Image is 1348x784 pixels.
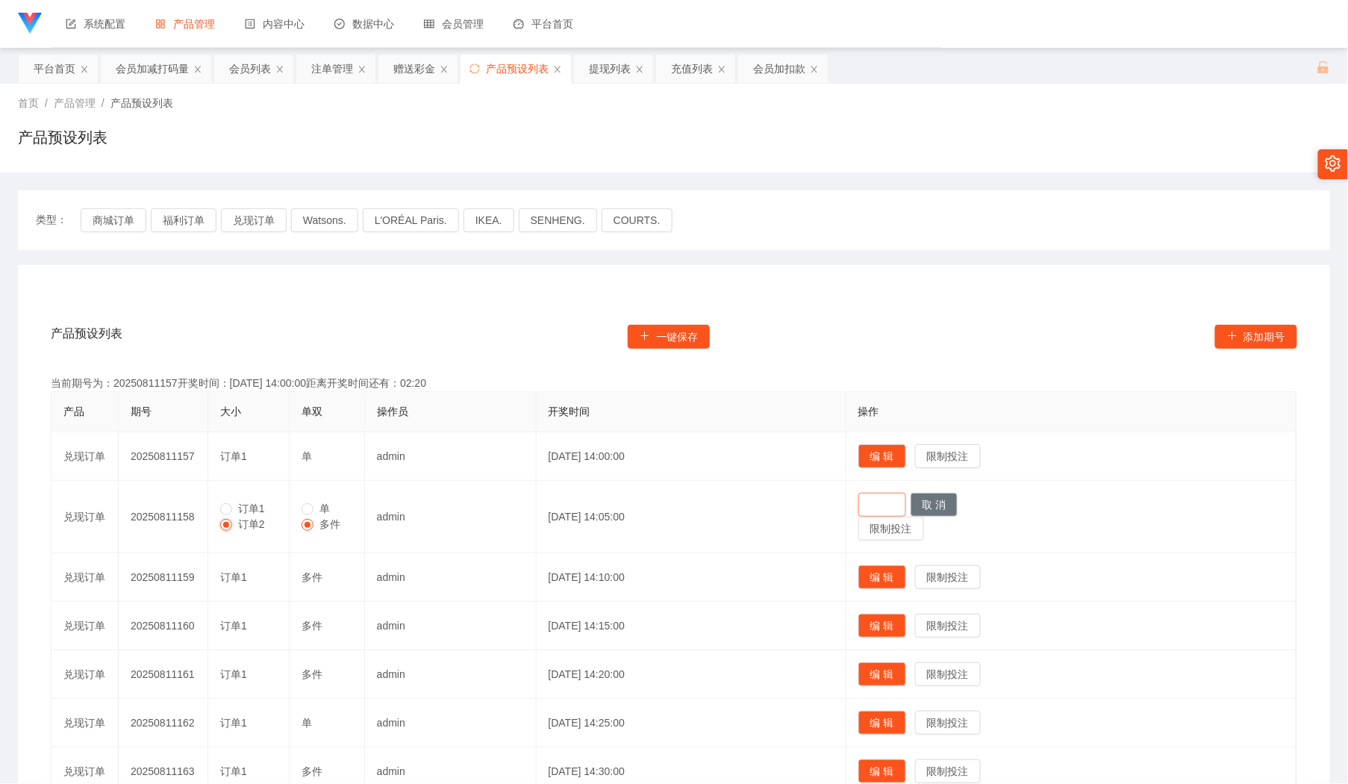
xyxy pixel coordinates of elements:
i: 图标: close [553,65,562,74]
span: 开奖时间 [549,405,590,417]
i: 图标: close [635,65,644,74]
span: 系统配置 [66,18,125,30]
button: 编 辑 [858,444,906,468]
div: 产品预设列表 [486,55,549,83]
button: 限制投注 [915,614,981,638]
i: 图标: close [193,65,202,74]
span: 单 [302,450,312,462]
i: 图标: table [424,19,434,29]
button: 限制投注 [915,759,981,783]
button: 限制投注 [858,517,924,541]
button: COURTS. [602,208,673,232]
button: 编 辑 [858,614,906,638]
span: 订单1 [220,450,247,462]
i: 图标: appstore-o [155,19,166,29]
td: 兑现订单 [52,699,119,747]
button: 取 消 [911,493,958,517]
td: admin [365,650,537,699]
span: 内容中心 [245,18,305,30]
td: [DATE] 14:20:00 [537,650,846,699]
span: 多件 [302,668,322,680]
button: 商城订单 [81,208,146,232]
span: 多件 [302,765,322,777]
i: 图标: check-circle-o [334,19,345,29]
span: 订单1 [220,620,247,632]
span: 单双 [302,405,322,417]
div: 提现列表 [589,55,631,83]
td: 兑现订单 [52,553,119,602]
td: 20250811157 [119,432,208,481]
i: 图标: close [440,65,449,74]
button: 编 辑 [858,759,906,783]
span: 产品管理 [54,97,96,109]
button: 限制投注 [915,662,981,686]
button: 编 辑 [858,662,906,686]
span: 多件 [302,620,322,632]
td: 20250811158 [119,481,208,553]
td: 兑现订单 [52,650,119,699]
span: 会员管理 [424,18,484,30]
td: admin [365,481,537,553]
button: 图标: plus一键保存 [628,325,710,349]
button: 编 辑 [858,711,906,735]
span: 操作 [858,405,879,417]
td: 兑现订单 [52,432,119,481]
td: [DATE] 14:05:00 [537,481,846,553]
i: 图标: form [66,19,76,29]
span: 操作员 [377,405,408,417]
span: 数据中心 [334,18,394,30]
span: 产品预设列表 [51,325,122,349]
td: admin [365,699,537,747]
div: 会员加扣款 [753,55,805,83]
i: 图标: close [717,65,726,74]
button: SENHENG. [519,208,597,232]
span: 订单1 [220,717,247,729]
span: 多件 [302,571,322,583]
button: 兑现订单 [221,208,287,232]
button: 保 存 [858,493,906,517]
span: 首页 [18,97,39,109]
span: 期号 [131,405,152,417]
h1: 产品预设列表 [18,126,107,149]
div: 赠送彩金 [393,55,435,83]
span: 多件 [313,518,346,530]
span: 类型： [36,208,81,232]
td: 20250811160 [119,602,208,650]
button: Watsons. [291,208,358,232]
i: 图标: sync [469,63,480,74]
span: 产品 [63,405,84,417]
span: 订单2 [232,518,271,530]
span: 单 [313,503,336,514]
span: 订单1 [232,503,271,514]
td: admin [365,432,537,481]
div: 当前期号为：20250811157开奖时间：[DATE] 14:00:00距离开奖时间还有：02:20 [51,376,1297,391]
div: 注单管理 [311,55,353,83]
i: 图标: unlock [1317,60,1330,74]
td: 20250811159 [119,553,208,602]
span: 产品管理 [155,18,215,30]
span: / [45,97,48,109]
button: IKEA. [464,208,514,232]
button: 编 辑 [858,565,906,589]
span: 订单1 [220,571,247,583]
div: 平台首页 [34,55,75,83]
button: 限制投注 [915,711,981,735]
i: 图标: close [810,65,819,74]
td: 兑现订单 [52,481,119,553]
i: 图标: profile [245,19,255,29]
i: 图标: close [80,65,89,74]
button: 限制投注 [915,444,981,468]
td: [DATE] 14:10:00 [537,553,846,602]
div: 会员加减打码量 [116,55,189,83]
td: admin [365,553,537,602]
i: 图标: close [358,65,366,74]
img: logo.9652507e.png [18,13,42,34]
span: 单 [302,717,312,729]
div: 充值列表 [671,55,713,83]
span: / [102,97,104,109]
button: L'ORÉAL Paris. [363,208,459,232]
button: 限制投注 [915,565,981,589]
td: [DATE] 14:25:00 [537,699,846,747]
td: [DATE] 14:00:00 [537,432,846,481]
i: 图标: close [275,65,284,74]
